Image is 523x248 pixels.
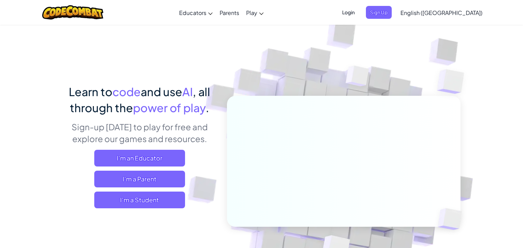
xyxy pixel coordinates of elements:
span: power of play [133,101,206,115]
span: Learn to [69,85,112,99]
img: CodeCombat logo [42,5,103,20]
span: AI [182,85,193,99]
span: Educators [179,9,206,16]
span: English ([GEOGRAPHIC_DATA]) [400,9,483,16]
span: and use [141,85,182,99]
a: Parents [216,3,243,22]
button: Login [338,6,359,19]
a: I'm a Parent [94,171,185,187]
span: . [206,101,209,115]
img: Overlap cubes [423,52,484,111]
span: code [112,85,141,99]
img: Overlap cubes [426,194,479,245]
p: Sign-up [DATE] to play for free and explore our games and resources. [62,121,216,145]
button: I'm a Student [94,192,185,208]
a: I'm an Educator [94,150,185,166]
button: Sign Up [366,6,392,19]
img: Overlap cubes [333,52,383,104]
a: Educators [176,3,216,22]
span: Play [246,9,257,16]
a: English ([GEOGRAPHIC_DATA]) [397,3,486,22]
a: Play [243,3,267,22]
